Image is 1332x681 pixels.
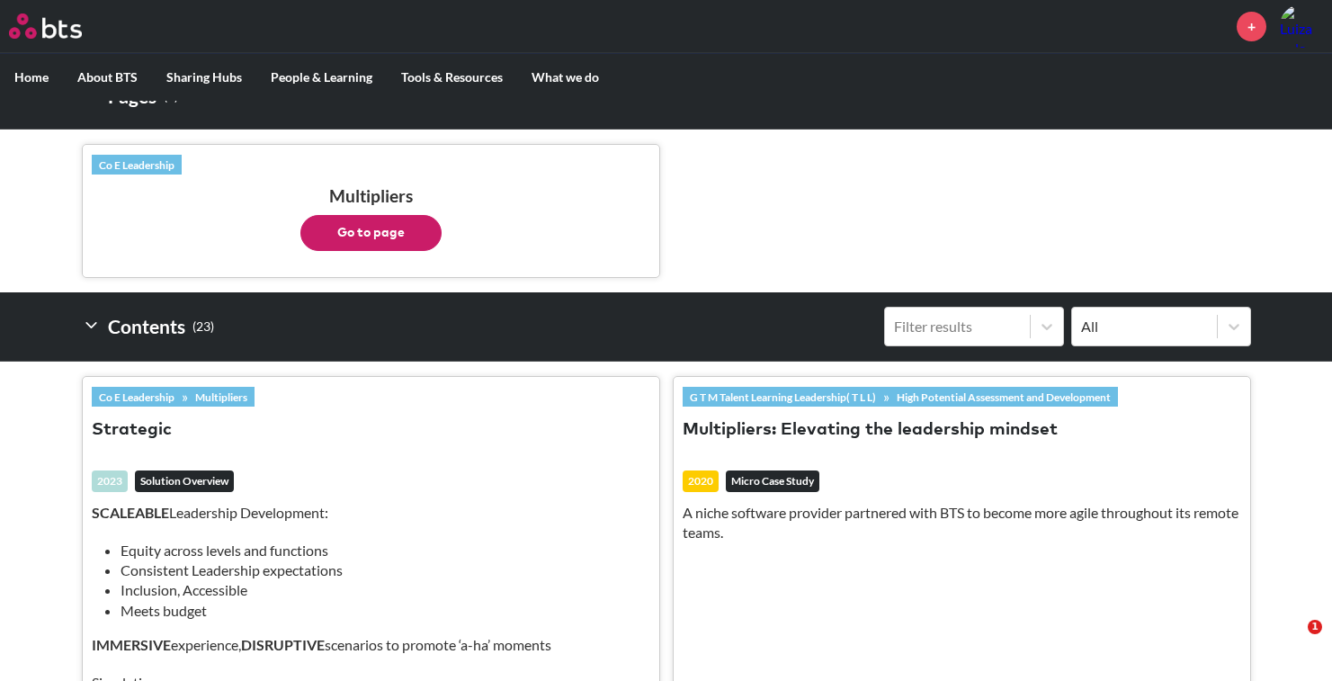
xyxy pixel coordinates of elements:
[121,601,636,621] li: Meets budget
[63,54,152,101] label: About BTS
[92,504,169,521] strong: SCALEABLE
[92,418,172,443] button: Strategic
[889,387,1118,407] a: High Potential Assessment and Development
[241,636,325,653] strong: DISRUPTIVE
[92,185,650,251] h3: Multipliers
[92,155,182,175] a: Co E Leadership
[92,503,650,523] p: Leadership Development:
[92,387,255,407] div: »
[726,470,819,492] em: Micro Case Study
[92,470,128,492] div: 2023
[1271,620,1314,663] iframe: Intercom live chat
[1237,12,1266,41] a: +
[683,470,719,492] div: 2020
[517,54,613,101] label: What we do
[683,387,1118,407] div: »
[92,387,182,407] a: Co E Leadership
[300,215,442,251] button: Go to page
[683,418,1058,443] button: Multipliers: Elevating the leadership mindset
[192,315,214,339] small: ( 23 )
[1280,4,1323,48] a: Profile
[1308,620,1322,634] span: 1
[9,13,115,39] a: Go home
[9,13,82,39] img: BTS Logo
[256,54,387,101] label: People & Learning
[1081,317,1208,336] div: All
[683,387,883,407] a: G T M Talent Learning Leadership( T L L)
[387,54,517,101] label: Tools & Resources
[135,470,234,492] em: Solution Overview
[1280,4,1323,48] img: Luiza Falcao
[121,560,636,580] li: Consistent Leadership expectations
[92,635,650,655] p: experience, scenarios to promote ‘a-ha’ moments
[894,317,1021,336] div: Filter results
[82,307,214,346] h2: Contents
[92,636,171,653] strong: IMMERSIVE
[121,541,636,560] li: Equity across levels and functions
[121,580,636,600] li: Inclusion, Accessible
[152,54,256,101] label: Sharing Hubs
[188,387,255,407] a: Multipliers
[683,503,1241,543] p: A niche software provider partnered with BTS to become more agile throughout its remote teams.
